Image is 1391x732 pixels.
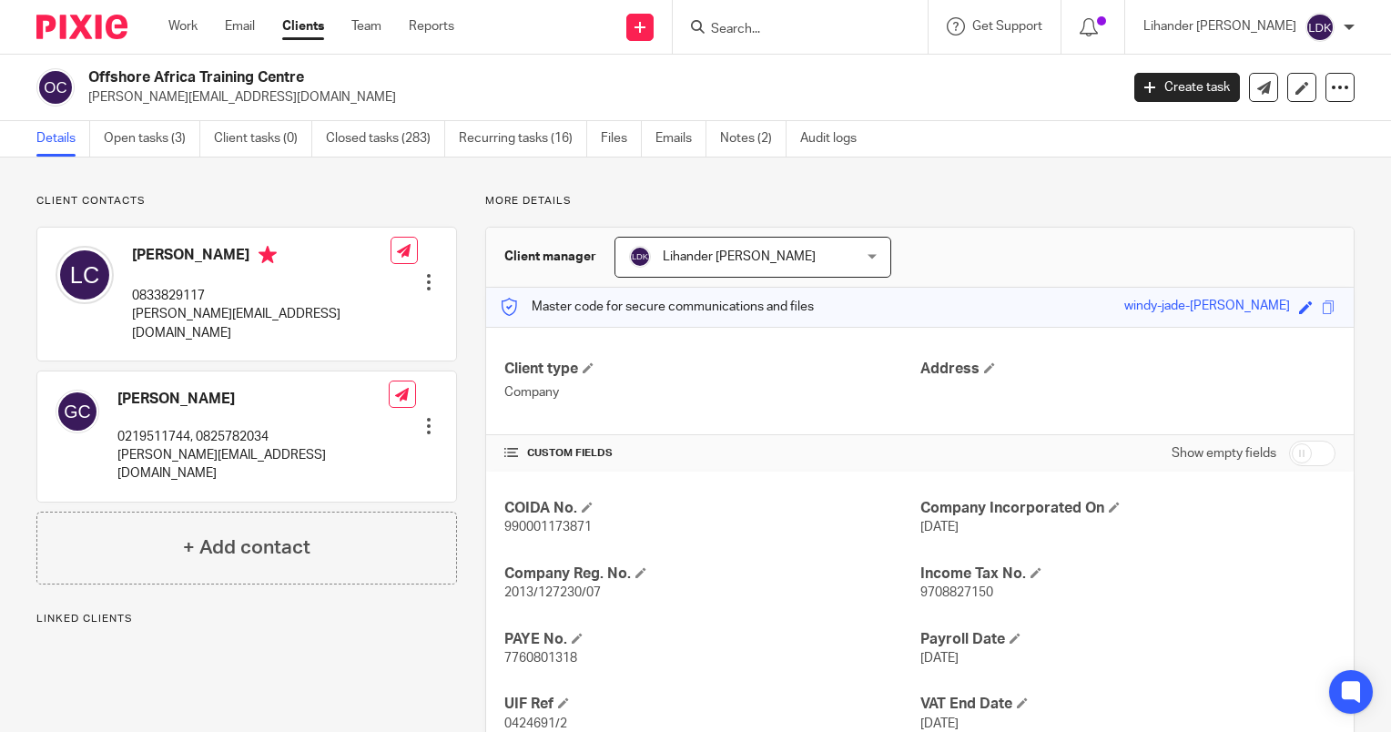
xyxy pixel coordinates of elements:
a: Closed tasks (283) [326,121,445,157]
h3: Client manager [504,248,596,266]
a: Reports [409,17,454,36]
h4: VAT End Date [920,695,1335,714]
h4: Income Tax No. [920,564,1335,584]
a: Notes (2) [720,121,787,157]
span: 2013/127230/07 [504,586,601,599]
a: Emails [655,121,706,157]
p: Company [504,383,919,402]
span: [DATE] [920,717,959,730]
h4: [PERSON_NAME] [132,246,391,269]
img: svg%3E [36,68,75,107]
h4: + Add contact [183,534,310,562]
a: Audit logs [800,121,870,157]
i: Primary [259,246,277,264]
p: Lihander [PERSON_NAME] [1143,17,1296,36]
img: svg%3E [56,246,114,304]
span: 0424691/2 [504,717,567,730]
span: [DATE] [920,521,959,534]
img: svg%3E [56,390,99,433]
h4: Company Incorporated On [920,499,1335,518]
p: Linked clients [36,612,457,626]
a: Clients [282,17,324,36]
h4: Company Reg. No. [504,564,919,584]
a: Client tasks (0) [214,121,312,157]
span: 7760801318 [504,652,577,665]
a: Create task [1134,73,1240,102]
h4: UIF Ref [504,695,919,714]
p: [PERSON_NAME][EMAIL_ADDRESS][DOMAIN_NAME] [117,446,389,483]
a: Recurring tasks (16) [459,121,587,157]
h4: Address [920,360,1335,379]
h4: Payroll Date [920,630,1335,649]
a: Files [601,121,642,157]
input: Search [709,22,873,38]
img: Pixie [36,15,127,39]
img: svg%3E [1305,13,1335,42]
h4: [PERSON_NAME] [117,390,389,409]
h4: PAYE No. [504,630,919,649]
span: 9708827150 [920,586,993,599]
h4: Client type [504,360,919,379]
p: Master code for secure communications and files [500,298,814,316]
span: Lihander [PERSON_NAME] [663,250,816,263]
a: Work [168,17,198,36]
h4: CUSTOM FIELDS [504,446,919,461]
p: [PERSON_NAME][EMAIL_ADDRESS][DOMAIN_NAME] [132,305,391,342]
h4: COIDA No. [504,499,919,518]
div: windy-jade-[PERSON_NAME] [1124,297,1290,318]
p: Client contacts [36,194,457,208]
p: 0219511744, 0825782034 [117,428,389,446]
p: [PERSON_NAME][EMAIL_ADDRESS][DOMAIN_NAME] [88,88,1107,107]
span: Get Support [972,20,1042,33]
img: svg%3E [629,246,651,268]
a: Email [225,17,255,36]
h2: Offshore Africa Training Centre [88,68,903,87]
span: [DATE] [920,652,959,665]
a: Open tasks (3) [104,121,200,157]
p: 0833829117 [132,287,391,305]
a: Details [36,121,90,157]
p: More details [485,194,1355,208]
label: Show empty fields [1172,444,1276,463]
span: 990001173871 [504,521,592,534]
a: Team [351,17,381,36]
